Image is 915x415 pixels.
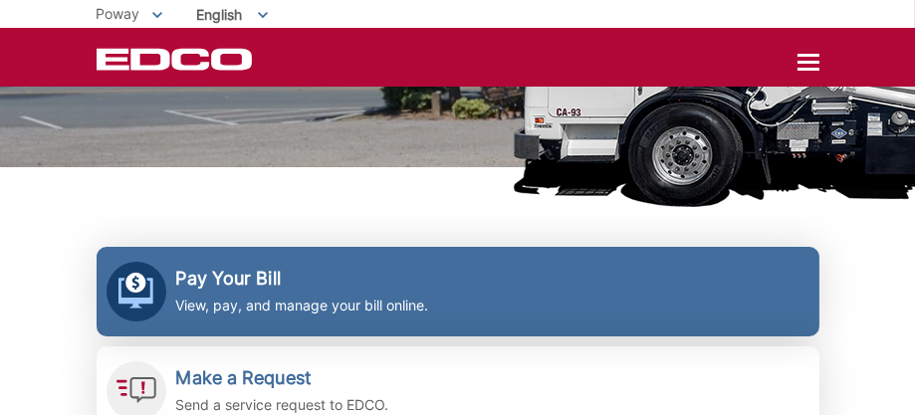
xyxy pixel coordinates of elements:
p: View, pay, and manage your bill online. [176,295,429,316]
h2: Make a Request [176,367,389,389]
h2: Pay Your Bill [176,268,429,290]
span: Poway [97,5,140,22]
a: Pay Your Bill View, pay, and manage your bill online. [97,247,819,336]
a: EDCD logo. Return to the homepage. [97,48,255,71]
